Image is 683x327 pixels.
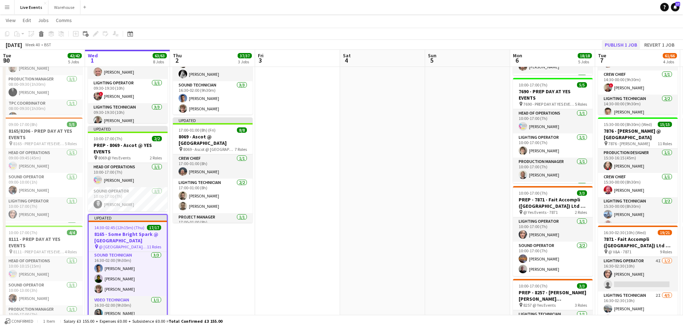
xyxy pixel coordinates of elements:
[513,182,593,206] app-card-role: Sound Operator1/1
[173,154,253,179] app-card-role: Crew Chief1/117:00-01:00 (8h)[PERSON_NAME]
[15,0,48,14] button: Live Events
[99,92,103,96] span: !
[183,147,235,152] span: 8069 - Ascot @ [GEOGRAPHIC_DATA]
[88,163,168,187] app-card-role: Head of Operations1/110:00-17:00 (7h)[PERSON_NAME]
[88,55,168,79] app-card-role: Crew Chief1/109:30-19:30 (10h)[PERSON_NAME]
[3,117,83,223] app-job-card: 09:00-17:00 (8h)5/58165/8206 - PREP DAY AT YES EVENTS 8165 - PREP DAY AT YES EVENTS5 RolesHead of...
[48,0,80,14] button: Warehouse
[513,88,593,101] h3: 7690 - PREP DAY AT YES EVENTS
[604,122,652,127] span: 15:30-00:00 (8h30m) (Wed)
[577,82,587,88] span: 5/5
[3,173,83,197] app-card-role: Sound Operator1/109:00-10:00 (1h)[PERSON_NAME]
[602,40,640,49] button: Publish 1 job
[6,41,22,48] div: [DATE]
[663,53,677,58] span: 61/66
[173,117,253,223] div: Updated17:00-01:00 (8h) (Fri)8/88069 - Ascot @ [GEOGRAPHIC_DATA] 8069 - Ascot @ [GEOGRAPHIC_DATA]...
[513,158,593,182] app-card-role: Production Manager1/110:00-17:00 (7h)[PERSON_NAME]
[658,141,672,146] span: 11 Roles
[609,83,613,88] span: !
[238,53,252,58] span: 37/37
[3,257,83,281] app-card-role: Head of Operations1/110:00-10:15 (15m)[PERSON_NAME]
[598,173,678,197] app-card-role: Crew Chief1/115:30-00:00 (8h30m)[PERSON_NAME]
[513,289,593,302] h3: PREP - 8257 - [PERSON_NAME] [PERSON_NAME] International @ Yes Events
[598,95,678,129] app-card-role: Lighting Technician2/214:30-00:00 (9h30m)[PERSON_NAME]
[94,225,144,230] span: 14:30-02:45 (12h15m) (Thu)
[41,318,58,324] span: 1 item
[2,56,11,64] span: 30
[575,210,587,215] span: 2 Roles
[88,126,168,211] app-job-card: Updated10:00-17:00 (7h)2/2PREP - 8069 - Ascot @ YES EVENTS 8069 @ Yes Events2 RolesHead of Operat...
[88,187,168,211] app-card-role: Sound Operator1/110:00-17:00 (7h)[PERSON_NAME]
[53,16,75,25] a: Comms
[3,149,83,173] app-card-role: Head of Operations1/109:00-09:45 (45m)[PERSON_NAME]
[523,302,556,308] span: 8257 @ Yes Events
[663,59,677,64] div: 4 Jobs
[173,213,253,237] app-card-role: Project Manager1/117:00-01:00 (8h)
[513,133,593,158] app-card-role: Lighting Operator1/110:00-17:00 (7h)[PERSON_NAME]
[173,52,182,59] span: Thu
[152,136,162,141] span: 2/2
[513,109,593,133] app-card-role: Head of Operations1/110:00-17:00 (7h)[PERSON_NAME]
[608,249,631,254] span: @ V&A - 7871
[87,56,98,64] span: 1
[94,136,122,141] span: 10:00-17:00 (7h)
[173,117,253,123] div: Updated
[89,296,167,320] app-card-role: Video Technician1/116:30-02:00 (9h30m)[PERSON_NAME]
[575,302,587,308] span: 3 Roles
[342,56,351,64] span: 4
[598,70,678,95] app-card-role: Crew Chief1/114:30-00:00 (9h30m)![PERSON_NAME]
[153,59,166,64] div: 8 Jobs
[598,128,678,141] h3: 7876 - [PERSON_NAME] @ [GEOGRAPHIC_DATA]
[427,56,436,64] span: 5
[675,2,680,6] span: 17
[6,17,16,23] span: View
[9,230,37,235] span: 10:00-17:00 (7h)
[641,40,677,49] button: Revert 1 job
[658,122,672,127] span: 15/15
[3,236,83,249] h3: 8111 - PREP DAY AT YES EVENTS
[173,81,253,126] app-card-role: Sound Technician3/316:30-02:00 (9h30m)[PERSON_NAME][PERSON_NAME]
[68,53,82,58] span: 42/42
[88,18,168,123] app-job-card: In progress09:30-19:30 (10h)12/128118 - Invisible Blue Ltd @ [PERSON_NAME][GEOGRAPHIC_DATA] @ [PE...
[598,257,678,291] app-card-role: Lighting Operator4I1/216:30-02:30 (10h)[PERSON_NAME]
[598,117,678,223] app-job-card: 15:30-00:00 (8h30m) (Wed)15/157876 - [PERSON_NAME] @ [GEOGRAPHIC_DATA] 7876 - [PERSON_NAME]11 Rol...
[173,179,253,213] app-card-role: Lighting Technician2/217:00-01:00 (8h)[PERSON_NAME][PERSON_NAME]
[578,53,592,58] span: 18/18
[56,17,72,23] span: Comms
[608,141,650,146] span: 7876 - [PERSON_NAME]
[238,59,252,64] div: 3 Jobs
[513,217,593,242] app-card-role: Lighting Operator1/110:00-17:00 (7h)[PERSON_NAME]
[3,221,83,246] app-card-role: Production Director1/1
[3,16,18,25] a: View
[65,249,77,254] span: 4 Roles
[523,210,558,215] span: @ Yes Events - 7871
[513,52,522,59] span: Mon
[35,16,52,25] a: Jobs
[3,52,11,59] span: Tue
[20,16,34,25] a: Edit
[513,242,593,276] app-card-role: Sound Operator2/210:00-17:00 (7h)[PERSON_NAME][PERSON_NAME]
[98,155,131,160] span: 8069 @ Yes Events
[3,99,83,123] app-card-role: TPC Coordinator1/108:00-09:30 (1h30m)[PERSON_NAME]
[519,190,547,196] span: 10:00-17:00 (7h)
[519,82,547,88] span: 10:00-17:00 (7h)
[597,56,606,64] span: 7
[147,244,161,249] span: 11 Roles
[578,59,592,64] div: 5 Jobs
[598,197,678,232] app-card-role: Lighting Technician2/215:30-00:00 (8h30m)[PERSON_NAME][PERSON_NAME]
[172,56,182,64] span: 2
[428,52,436,59] span: Sun
[65,141,77,146] span: 5 Roles
[147,225,161,230] span: 17/17
[660,249,672,254] span: 9 Roles
[3,128,83,141] h3: 8165/8206 - PREP DAY AT YES EVENTS
[68,59,81,64] div: 5 Jobs
[3,281,83,305] app-card-role: Sound Operator1/110:00-13:00 (3h)[PERSON_NAME]
[257,56,264,64] span: 3
[67,122,77,127] span: 5/5
[3,197,83,221] app-card-role: Lighting Operator1/110:00-17:00 (7h)[PERSON_NAME]
[23,17,31,23] span: Edit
